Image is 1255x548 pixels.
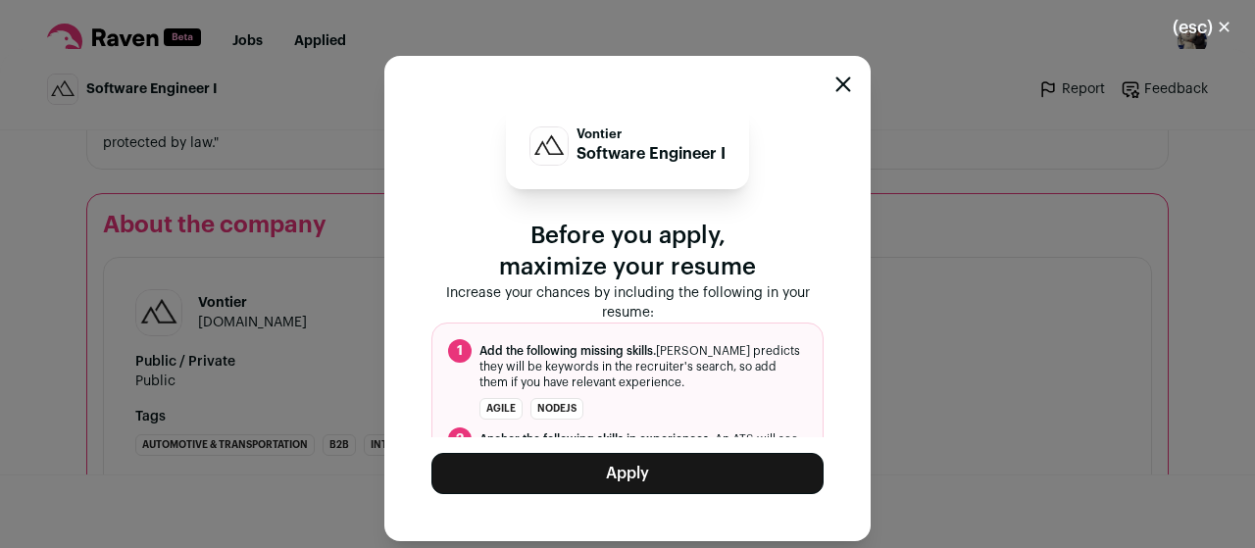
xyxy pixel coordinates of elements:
p: Software Engineer I [577,142,726,166]
span: 1 [448,339,472,363]
span: . An ATS will see these, but recruiters and AI prefer when skills are in the context of a [479,431,807,478]
button: Close modal [835,76,851,92]
button: Apply [431,453,824,494]
img: d759f41a8debd4a493a283a09bad02c8d7454173d86ff132c8d29e9d52f52b3c [530,127,568,164]
li: Agile [479,398,523,420]
span: 2 [448,427,472,451]
li: NodeJS [530,398,583,420]
p: Increase your chances by including the following in your resume: [431,283,824,323]
button: Close modal [1149,6,1255,49]
span: [PERSON_NAME] predicts they will be keywords in the recruiter's search, so add them if you have r... [479,343,807,390]
p: Vontier [577,126,726,142]
span: Add the following missing skills. [479,345,656,357]
span: Anchor the following skills in experiences [479,433,709,445]
p: Before you apply, maximize your resume [431,221,824,283]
